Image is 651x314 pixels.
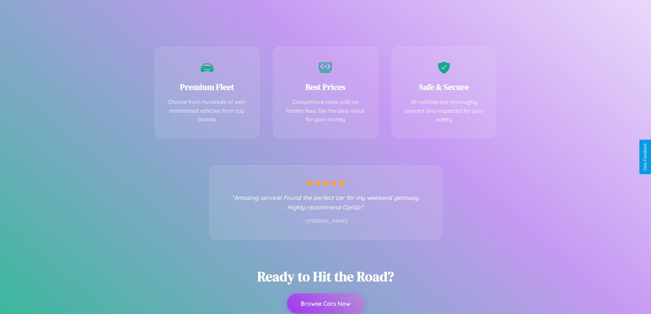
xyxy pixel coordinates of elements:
p: Competitive rates with no hidden fees. Get the best value for your money [284,98,367,124]
p: "Amazing service! Found the perfect car for my weekend getaway. Highly recommend CarGo!" [223,193,428,212]
p: All vehicles are thoroughly cleaned and inspected for your safety [402,98,486,124]
button: Browse Cars Now [287,293,364,313]
p: - [PERSON_NAME] [223,217,428,226]
h3: Premium Fleet [165,81,249,93]
h2: Ready to Hit the Road? [257,267,394,286]
h3: Best Prices [284,81,367,93]
h3: Safe & Secure [402,81,486,93]
p: Choose from hundreds of well-maintained vehicles from top brands [165,98,249,124]
div: Give Feedback [643,143,648,171]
